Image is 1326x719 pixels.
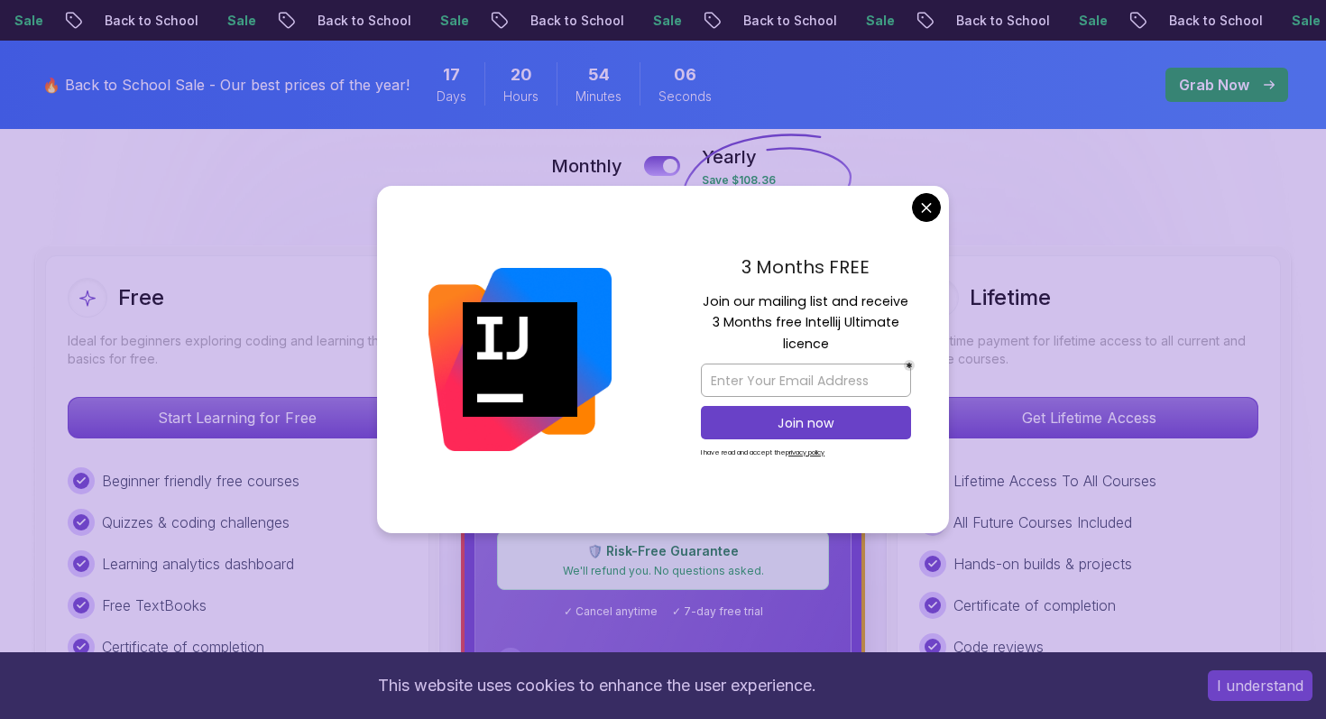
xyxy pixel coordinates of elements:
p: Free TextBooks [102,595,207,616]
span: Days [437,88,466,106]
p: All Future Courses Included [953,512,1132,533]
p: One-time payment for lifetime access to all current and future courses. [919,332,1258,368]
p: Sale [638,12,695,30]
p: 🛡️ Risk-Free Guarantee [509,542,817,560]
a: Get Lifetime Access [919,409,1258,427]
span: ✓ Cancel anytime [564,604,658,619]
div: This website uses cookies to enhance the user experience. [14,666,1181,705]
p: Back to School [941,12,1064,30]
p: Back to School [515,12,638,30]
p: Unlimited access to all premium courses [531,650,795,672]
span: 17 Days [443,62,460,88]
span: 20 Hours [511,62,532,88]
p: Get Lifetime Access [920,398,1257,438]
p: Monthly [551,153,622,179]
h2: Free [118,283,164,312]
p: Quizzes & coding challenges [102,512,290,533]
p: Certificate of completion [953,595,1116,616]
span: 6 Seconds [674,62,696,88]
p: Sale [1064,12,1121,30]
p: Learning analytics dashboard [102,553,294,575]
a: Start Learning for Free [68,409,407,427]
span: Hours [503,88,539,106]
p: Code reviews [953,636,1044,658]
p: Lifetime Access To All Courses [953,470,1156,492]
span: Seconds [658,88,712,106]
p: Grab Now [1179,74,1249,96]
p: Sale [425,12,483,30]
h2: Lifetime [970,283,1051,312]
button: Accept cookies [1208,670,1312,701]
p: Back to School [89,12,212,30]
p: Ideal for beginners exploring coding and learning the basics for free. [68,332,407,368]
span: 54 Minutes [588,62,610,88]
span: ✓ 7-day free trial [672,604,763,619]
p: Back to School [1154,12,1276,30]
p: Beginner friendly free courses [102,470,299,492]
p: 🔥 Back to School Sale - Our best prices of the year! [42,74,410,96]
p: Sale [851,12,908,30]
p: Hands-on builds & projects [953,553,1132,575]
p: Sale [212,12,270,30]
button: Get Lifetime Access [919,397,1258,438]
p: Certificate of completion [102,636,264,658]
button: Start Learning for Free [68,397,407,438]
p: Back to School [302,12,425,30]
span: Minutes [576,88,622,106]
p: Back to School [728,12,851,30]
p: We'll refund you. No questions asked. [509,564,817,578]
p: Start Learning for Free [69,398,406,438]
